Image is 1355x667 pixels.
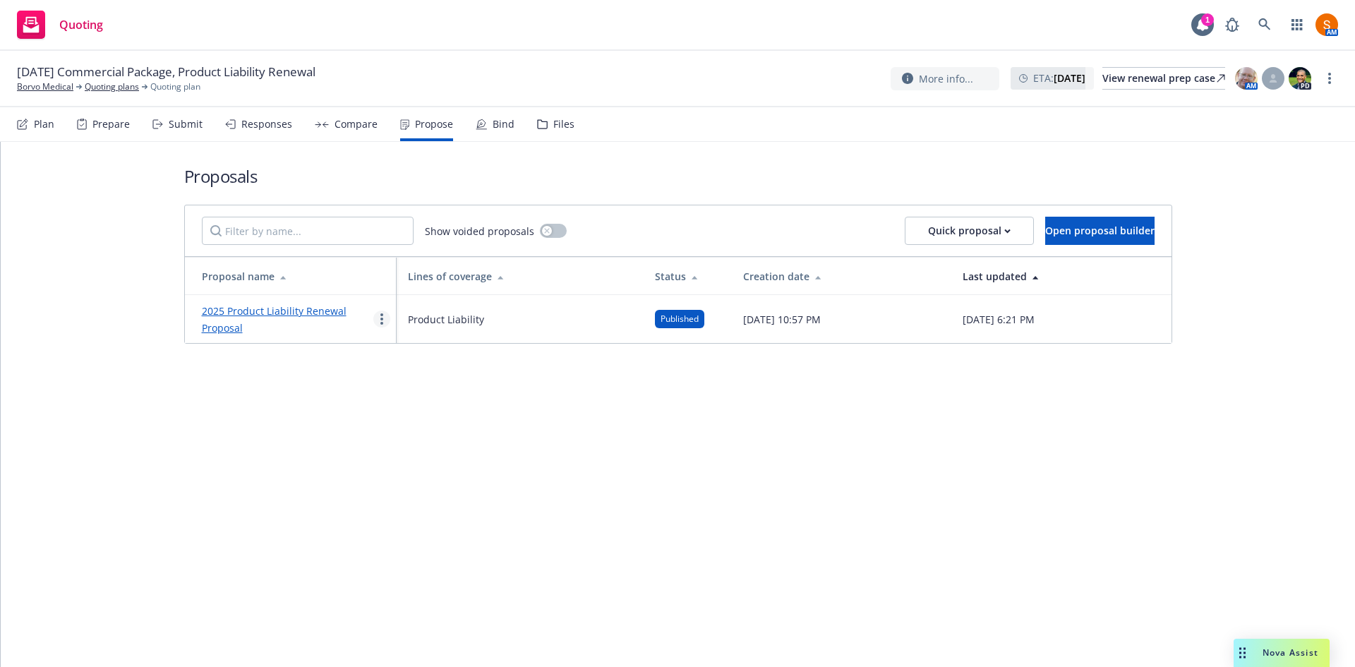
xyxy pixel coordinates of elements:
[408,269,633,284] div: Lines of coverage
[1263,647,1318,659] span: Nova Assist
[928,217,1011,244] div: Quick proposal
[415,119,453,130] div: Propose
[905,217,1034,245] button: Quick proposal
[1234,639,1330,667] button: Nova Assist
[553,119,574,130] div: Files
[169,119,203,130] div: Submit
[1054,71,1085,85] strong: [DATE]
[1102,68,1225,89] div: View renewal prep case
[11,5,109,44] a: Quoting
[1251,11,1279,39] a: Search
[1102,67,1225,90] a: View renewal prep case
[1321,70,1338,87] a: more
[963,312,1035,327] span: [DATE] 6:21 PM
[919,71,973,86] span: More info...
[661,313,699,325] span: Published
[891,67,999,90] button: More info...
[59,19,103,30] span: Quoting
[1235,67,1258,90] img: photo
[241,119,292,130] div: Responses
[963,269,1160,284] div: Last updated
[743,269,940,284] div: Creation date
[493,119,514,130] div: Bind
[408,312,484,327] span: Product Liability
[1218,11,1246,39] a: Report a Bug
[150,80,200,93] span: Quoting plan
[1033,71,1085,85] span: ETA :
[202,269,385,284] div: Proposal name
[1289,67,1311,90] img: photo
[1283,11,1311,39] a: Switch app
[743,312,821,327] span: [DATE] 10:57 PM
[184,164,1172,188] h1: Proposals
[655,269,721,284] div: Status
[1045,217,1155,245] button: Open proposal builder
[373,311,390,328] a: more
[425,224,534,239] span: Show voided proposals
[335,119,378,130] div: Compare
[17,80,73,93] a: Borvo Medical
[92,119,130,130] div: Prepare
[1201,13,1214,26] div: 1
[34,119,54,130] div: Plan
[202,304,347,335] a: 2025 Product Liability Renewal Proposal
[17,64,315,80] span: [DATE] Commercial Package, Product Liability Renewal
[1045,224,1155,237] span: Open proposal builder
[1315,13,1338,36] img: photo
[202,217,414,245] input: Filter by name...
[85,80,139,93] a: Quoting plans
[1234,639,1251,667] div: Drag to move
